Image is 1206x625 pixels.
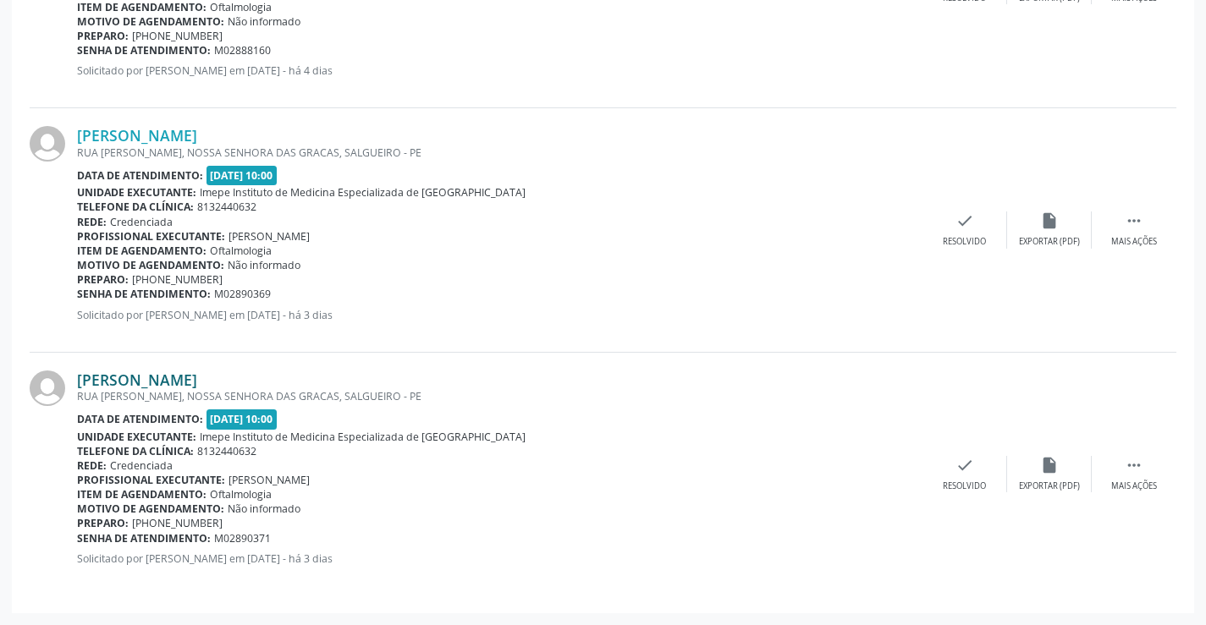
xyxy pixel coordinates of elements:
[77,551,922,566] p: Solicitado por [PERSON_NAME] em [DATE] - há 3 dias
[77,29,129,43] b: Preparo:
[214,287,271,301] span: M02890369
[207,409,278,429] span: [DATE] 10:00
[132,29,223,43] span: [PHONE_NUMBER]
[214,531,271,546] span: M02890371
[77,185,196,200] b: Unidade executante:
[214,43,271,58] span: M02888160
[77,430,196,444] b: Unidade executante:
[77,272,129,287] b: Preparo:
[1040,211,1059,230] i: insert_drive_file
[197,200,256,214] span: 8132440632
[77,308,922,322] p: Solicitado por [PERSON_NAME] em [DATE] - há 3 dias
[1019,480,1080,492] div: Exportar (PDF)
[77,287,211,301] b: Senha de atendimento:
[77,444,194,458] b: Telefone da clínica:
[77,145,922,160] div: RUA [PERSON_NAME], NOSSA SENHORA DAS GRACAS, SALGUEIRO - PE
[228,258,300,272] span: Não informado
[229,473,310,487] span: [PERSON_NAME]
[30,370,65,406] img: img
[77,43,211,58] b: Senha de atendimento:
[77,531,211,546] b: Senha de atendimento:
[77,244,207,258] b: Item de agendamento:
[200,185,526,200] span: Imepe Instituto de Medicina Especializada de [GEOGRAPHIC_DATA]
[1111,236,1157,248] div: Mais ações
[1019,236,1080,248] div: Exportar (PDF)
[77,412,203,426] b: Data de atendimento:
[207,166,278,185] span: [DATE] 10:00
[210,487,272,502] span: Oftalmologia
[77,229,225,244] b: Profissional executante:
[943,236,986,248] div: Resolvido
[77,516,129,530] b: Preparo:
[77,126,197,145] a: [PERSON_NAME]
[77,370,197,389] a: [PERSON_NAME]
[77,63,922,78] p: Solicitado por [PERSON_NAME] em [DATE] - há 4 dias
[1125,456,1143,474] i: 
[1125,211,1143,230] i: 
[77,487,207,502] b: Item de agendamento:
[77,168,203,183] b: Data de atendimento:
[77,502,224,516] b: Motivo de agendamento:
[228,502,300,516] span: Não informado
[77,14,224,29] b: Motivo de agendamento:
[210,244,272,258] span: Oftalmologia
[132,516,223,530] span: [PHONE_NUMBER]
[77,215,107,229] b: Rede:
[197,444,256,458] span: 8132440632
[955,456,974,474] i: check
[943,480,986,492] div: Resolvido
[132,272,223,287] span: [PHONE_NUMBER]
[110,215,173,229] span: Credenciada
[77,258,224,272] b: Motivo de agendamento:
[1111,480,1157,492] div: Mais ações
[77,458,107,473] b: Rede:
[77,473,225,487] b: Profissional executante:
[228,14,300,29] span: Não informado
[110,458,173,473] span: Credenciada
[30,126,65,162] img: img
[229,229,310,244] span: [PERSON_NAME]
[200,430,526,444] span: Imepe Instituto de Medicina Especializada de [GEOGRAPHIC_DATA]
[77,389,922,403] div: RUA [PERSON_NAME], NOSSA SENHORA DAS GRACAS, SALGUEIRO - PE
[1040,456,1059,474] i: insert_drive_file
[955,211,974,230] i: check
[77,200,194,214] b: Telefone da clínica:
